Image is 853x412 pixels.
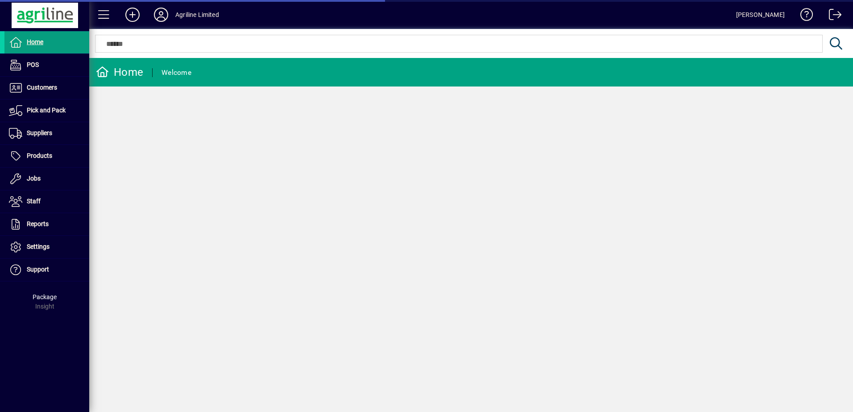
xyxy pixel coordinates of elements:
a: Products [4,145,89,167]
a: Reports [4,213,89,235]
span: Reports [27,220,49,227]
span: Suppliers [27,129,52,136]
div: Agriline Limited [175,8,219,22]
a: Logout [822,2,842,31]
span: Support [27,266,49,273]
a: Suppliers [4,122,89,144]
a: Staff [4,190,89,213]
span: Jobs [27,175,41,182]
button: Add [118,7,147,23]
a: POS [4,54,89,76]
span: POS [27,61,39,68]
a: Settings [4,236,89,258]
a: Jobs [4,168,89,190]
a: Knowledge Base [794,2,813,31]
span: Settings [27,243,50,250]
div: Home [96,65,143,79]
span: Pick and Pack [27,107,66,114]
span: Package [33,293,57,301]
a: Support [4,259,89,281]
span: Customers [27,84,57,91]
a: Customers [4,77,89,99]
a: Pick and Pack [4,99,89,122]
span: Home [27,38,43,45]
span: Products [27,152,52,159]
div: [PERSON_NAME] [736,8,785,22]
span: Staff [27,198,41,205]
button: Profile [147,7,175,23]
div: Welcome [161,66,191,80]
